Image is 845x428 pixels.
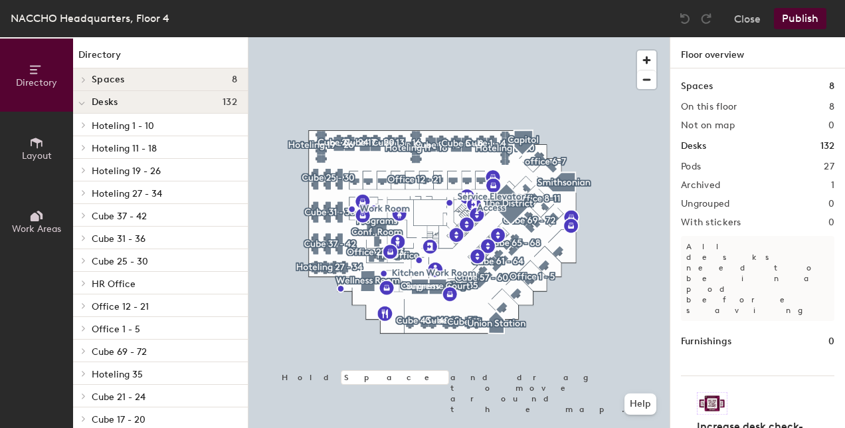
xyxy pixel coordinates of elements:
p: All desks need to be in a pod before saving [681,236,834,321]
h2: Not on map [681,120,735,131]
span: Cube 17 - 20 [92,414,145,425]
span: Hoteling 19 - 26 [92,165,161,177]
span: Hoteling 1 - 10 [92,120,154,132]
span: 8 [232,74,237,85]
span: HR Office [92,278,136,290]
h1: 8 [829,79,834,94]
h2: 0 [828,199,834,209]
h2: 27 [824,161,834,172]
h1: Furnishings [681,334,731,349]
span: Cube 25 - 30 [92,256,148,267]
span: Directory [16,77,57,88]
span: Hoteling 11 - 18 [92,143,157,154]
h1: Desks [681,139,706,154]
img: Undo [678,12,692,25]
span: Cube 31 - 36 [92,233,145,245]
h2: Pods [681,161,701,172]
h1: Spaces [681,79,713,94]
h2: Archived [681,180,720,191]
img: Sticker logo [697,392,727,415]
span: Work Areas [12,223,61,235]
img: Redo [700,12,713,25]
button: Help [624,393,656,415]
span: Cube 37 - 42 [92,211,147,222]
button: Publish [774,8,826,29]
span: Hoteling 27 - 34 [92,188,162,199]
h1: 0 [828,334,834,349]
span: Office 1 - 5 [92,324,140,335]
span: Layout [22,150,52,161]
span: Spaces [92,74,125,85]
span: 132 [223,97,237,108]
span: Hoteling 35 [92,369,143,380]
span: Desks [92,97,118,108]
span: Cube 21 - 24 [92,391,145,403]
h2: 0 [828,120,834,131]
button: Close [734,8,761,29]
h1: Floor overview [670,37,845,68]
h2: Ungrouped [681,199,730,209]
span: Cube 69 - 72 [92,346,147,358]
h1: Directory [73,48,248,68]
h2: 1 [831,180,834,191]
h1: 132 [820,139,834,154]
h2: With stickers [681,217,741,228]
span: Office 12 - 21 [92,301,149,312]
h2: On this floor [681,102,737,112]
div: NACCHO Headquarters, Floor 4 [11,10,169,27]
h2: 0 [828,217,834,228]
h2: 8 [829,102,834,112]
